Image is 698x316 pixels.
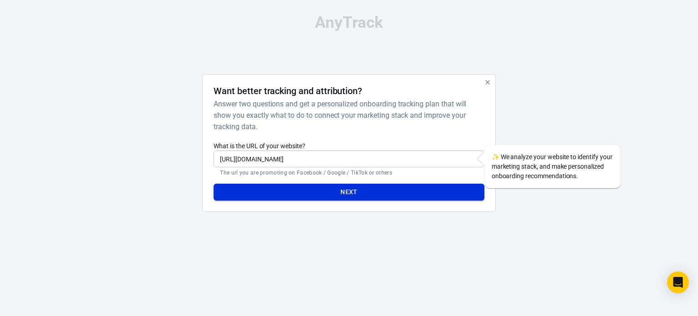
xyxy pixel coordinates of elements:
span: sparkles [492,153,499,161]
input: https://yourwebsite.com/landing-page [214,150,484,167]
button: Next [214,184,484,201]
p: The url you are promoting on Facebook / Google / TikTok or others [220,169,478,176]
div: We analyze your website to identify your marketing stack, and make personalized onboarding recomm... [484,145,621,188]
div: Open Intercom Messenger [667,271,689,293]
div: AnyTrack [122,15,576,30]
h6: Answer two questions and get a personalized onboarding tracking plan that will show you exactly w... [214,98,480,132]
h4: Want better tracking and attribution? [214,85,362,96]
label: What is the URL of your website? [214,141,484,150]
